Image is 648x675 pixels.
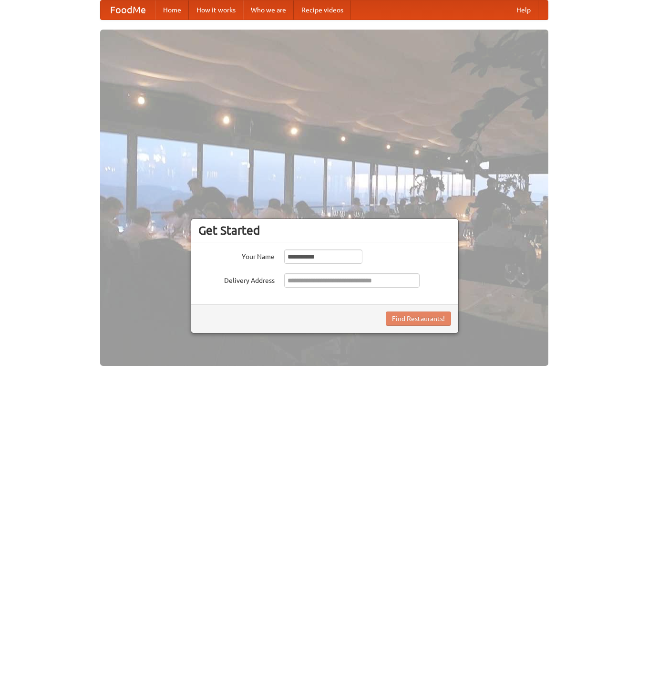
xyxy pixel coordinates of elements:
[198,273,275,285] label: Delivery Address
[155,0,189,20] a: Home
[198,223,451,238] h3: Get Started
[294,0,351,20] a: Recipe videos
[189,0,243,20] a: How it works
[101,0,155,20] a: FoodMe
[509,0,538,20] a: Help
[198,249,275,261] label: Your Name
[243,0,294,20] a: Who we are
[386,312,451,326] button: Find Restaurants!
